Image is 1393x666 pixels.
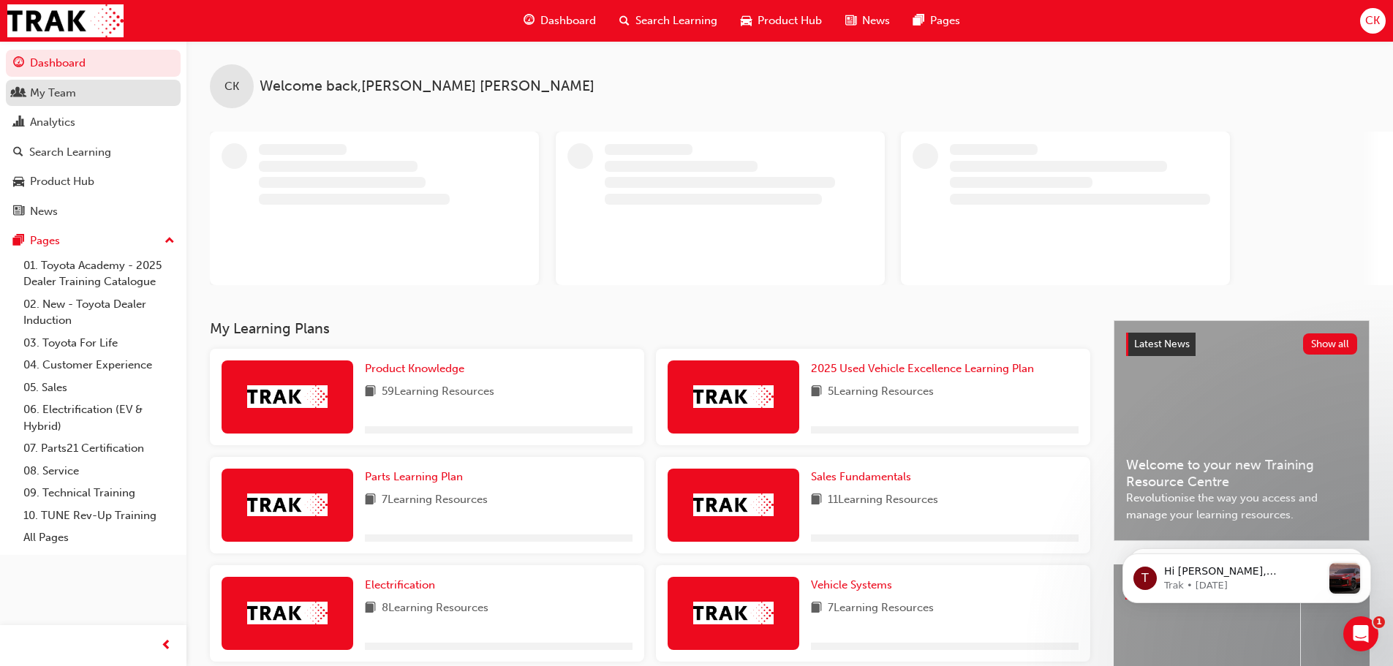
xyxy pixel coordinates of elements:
a: 2025 Used Vehicle Excellence Learning Plan [811,360,1040,377]
span: guage-icon [524,12,535,30]
span: 5 Learning Resources [828,383,934,401]
img: Trak [7,4,124,37]
a: News [6,198,181,225]
span: book-icon [365,599,376,618]
span: people-icon [13,87,24,100]
a: 03. Toyota For Life [18,332,181,355]
span: up-icon [165,232,175,251]
img: Trak [693,385,774,408]
span: 8 Learning Resources [382,599,488,618]
img: Trak [693,602,774,624]
span: CK [1365,12,1380,29]
button: Pages [6,227,181,254]
div: Product Hub [30,173,94,190]
span: Latest News [1134,338,1190,350]
div: Pages [30,232,60,249]
a: My Team [6,80,181,107]
span: Parts Learning Plan [365,470,463,483]
span: Vehicle Systems [811,578,892,591]
span: Pages [930,12,960,29]
span: Dashboard [540,12,596,29]
span: CK [224,78,239,95]
span: Welcome to your new Training Resource Centre [1126,457,1357,490]
span: Product Hub [758,12,822,29]
a: 10. TUNE Rev-Up Training [18,504,181,527]
iframe: Intercom notifications message [1101,524,1393,627]
a: Sales Fundamentals [811,469,917,485]
button: Show all [1303,333,1358,355]
a: Search Learning [6,139,181,166]
img: Trak [247,602,328,624]
span: News [862,12,890,29]
span: book-icon [811,599,822,618]
span: book-icon [811,383,822,401]
span: book-icon [365,383,376,401]
span: Search Learning [635,12,717,29]
span: 2025 Used Vehicle Excellence Learning Plan [811,362,1034,375]
div: News [30,203,58,220]
span: pages-icon [913,12,924,30]
span: prev-icon [161,637,172,655]
span: 1 [1373,616,1385,628]
a: Latest NewsShow allWelcome to your new Training Resource CentreRevolutionise the way you access a... [1114,320,1370,541]
span: car-icon [13,175,24,189]
h3: My Learning Plans [210,320,1090,337]
button: CK [1360,8,1386,34]
span: news-icon [845,12,856,30]
span: 59 Learning Resources [382,383,494,401]
span: search-icon [13,146,23,159]
img: Trak [247,493,328,516]
a: Product Hub [6,168,181,195]
a: 07. Parts21 Certification [18,437,181,460]
img: Trak [693,493,774,516]
iframe: Intercom live chat [1343,616,1378,651]
a: car-iconProduct Hub [729,6,834,36]
a: 04. Customer Experience [18,354,181,376]
a: guage-iconDashboard [512,6,608,36]
a: 06. Electrification (EV & Hybrid) [18,398,181,437]
a: Dashboard [6,50,181,77]
a: Product Knowledge [365,360,470,377]
a: Vehicle Systems [811,577,898,594]
img: Trak [247,385,328,408]
div: My Team [30,85,76,102]
span: 7 Learning Resources [382,491,488,510]
span: Sales Fundamentals [811,470,911,483]
span: book-icon [365,491,376,510]
a: search-iconSearch Learning [608,6,729,36]
a: pages-iconPages [902,6,972,36]
span: chart-icon [13,116,24,129]
span: 7 Learning Resources [828,599,934,618]
a: Analytics [6,109,181,136]
a: news-iconNews [834,6,902,36]
a: 09. Technical Training [18,482,181,504]
div: Analytics [30,114,75,131]
a: All Pages [18,526,181,549]
span: news-icon [13,205,24,219]
a: Electrification [365,577,441,594]
button: DashboardMy TeamAnalyticsSearch LearningProduct HubNews [6,47,181,227]
a: 05. Sales [18,376,181,399]
div: Search Learning [29,144,111,161]
span: guage-icon [13,57,24,70]
a: 01. Toyota Academy - 2025 Dealer Training Catalogue [18,254,181,293]
span: Electrification [365,578,435,591]
span: Revolutionise the way you access and manage your learning resources. [1126,490,1357,523]
span: Welcome back , [PERSON_NAME] [PERSON_NAME] [260,78,594,95]
span: book-icon [811,491,822,510]
span: 11 Learning Resources [828,491,938,510]
span: car-icon [741,12,752,30]
a: 02. New - Toyota Dealer Induction [18,293,181,332]
a: Parts Learning Plan [365,469,469,485]
a: 08. Service [18,460,181,483]
a: Latest NewsShow all [1126,333,1357,356]
span: Product Knowledge [365,362,464,375]
span: search-icon [619,12,630,30]
span: pages-icon [13,235,24,248]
